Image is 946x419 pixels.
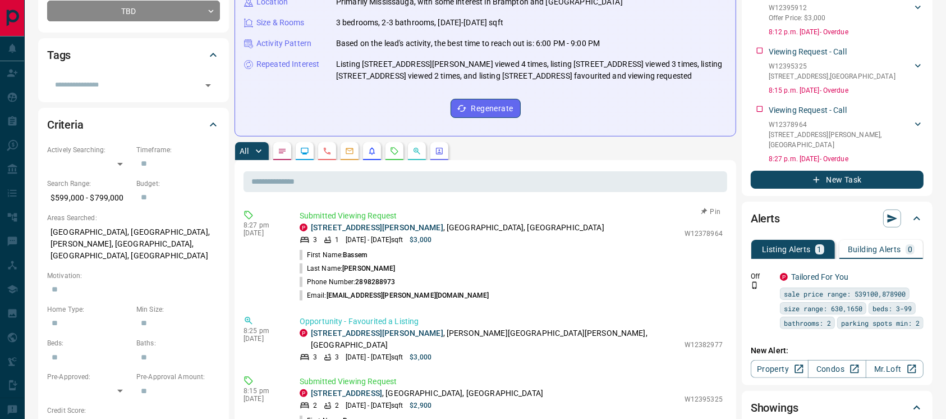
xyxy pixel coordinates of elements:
[47,304,131,315] p: Home Type:
[47,46,71,64] h2: Tags
[769,85,924,95] p: 8:15 p.m. [DATE] - Overdue
[47,372,131,382] p: Pre-Approved:
[47,189,131,207] p: $599,000 - $799,000
[451,99,521,118] button: Regenerate
[784,288,906,299] span: sale price range: 539100,878900
[808,360,866,378] a: Condos
[256,58,319,70] p: Repeated Interest
[300,329,307,337] div: property.ca
[335,400,339,411] p: 2
[368,147,376,156] svg: Listing Alerts
[300,224,307,231] div: property.ca
[327,292,489,299] span: [EMAIL_ADDRESS][PERSON_NAME][DOMAIN_NAME]
[47,223,220,265] p: [GEOGRAPHIC_DATA], [GEOGRAPHIC_DATA], [PERSON_NAME], [GEOGRAPHIC_DATA], [GEOGRAPHIC_DATA], [GEOGR...
[345,147,354,156] svg: Emails
[244,335,283,343] p: [DATE]
[47,271,220,281] p: Motivation:
[412,147,421,156] svg: Opportunities
[346,400,403,411] p: [DATE] - [DATE] sqft
[313,235,317,245] p: 3
[136,304,220,315] p: Min Size:
[685,340,723,350] p: W12382977
[244,221,283,229] p: 8:27 pm
[784,303,862,314] span: size range: 630,1650
[751,271,773,281] p: Off
[751,281,759,289] svg: Push Notification Only
[311,327,679,351] p: , [PERSON_NAME][GEOGRAPHIC_DATA][PERSON_NAME], [GEOGRAPHIC_DATA]
[47,42,220,69] div: Tags
[311,388,543,399] p: , [GEOGRAPHIC_DATA], [GEOGRAPHIC_DATA]
[769,154,924,164] p: 8:27 p.m. [DATE] - Overdue
[346,235,403,245] p: [DATE] - [DATE] sqft
[256,38,311,49] p: Activity Pattern
[784,317,831,329] span: bathrooms: 2
[780,273,788,281] div: property.ca
[818,245,822,253] p: 1
[751,171,924,189] button: New Task
[336,17,503,29] p: 3 bedrooms, 2-3 bathrooms, [DATE]-[DATE] sqft
[435,147,444,156] svg: Agent Actions
[336,58,727,82] p: Listing [STREET_ADDRESS][PERSON_NAME] viewed 4 times, listing [STREET_ADDRESS] viewed 3 times, li...
[390,147,399,156] svg: Requests
[769,130,912,150] p: [STREET_ADDRESS][PERSON_NAME] , [GEOGRAPHIC_DATA]
[136,372,220,382] p: Pre-Approval Amount:
[47,111,220,138] div: Criteria
[278,147,287,156] svg: Notes
[323,147,332,156] svg: Calls
[908,245,912,253] p: 0
[769,3,825,13] p: W12395912
[751,399,798,417] h2: Showings
[47,116,84,134] h2: Criteria
[244,229,283,237] p: [DATE]
[769,61,896,71] p: W12395325
[300,376,723,388] p: Submitted Viewing Request
[300,389,307,397] div: property.ca
[240,147,249,155] p: All
[866,360,924,378] a: Mr.Loft
[256,17,305,29] p: Size & Rooms
[136,145,220,155] p: Timeframe:
[685,394,723,404] p: W12395325
[311,389,382,398] a: [STREET_ADDRESS]
[769,104,847,116] p: Viewing Request - Call
[762,245,811,253] p: Listing Alerts
[244,395,283,403] p: [DATE]
[244,327,283,335] p: 8:25 pm
[342,265,395,272] span: [PERSON_NAME]
[841,317,920,329] span: parking spots min: 2
[769,71,896,81] p: [STREET_ADDRESS] , [GEOGRAPHIC_DATA]
[47,1,220,21] div: TBD
[300,263,396,274] p: Last Name:
[410,400,431,411] p: $2,900
[311,222,604,234] p: , [GEOGRAPHIC_DATA], [GEOGRAPHIC_DATA]
[769,27,924,37] p: 8:12 p.m. [DATE] - Overdue
[410,352,431,362] p: $3,000
[410,235,431,245] p: $3,000
[300,250,367,260] p: First Name:
[751,345,924,357] p: New Alert:
[343,251,367,259] span: Bassem
[769,120,912,130] p: W12378964
[47,406,220,416] p: Credit Score:
[769,1,924,25] div: W12395912Offer Price: $3,000
[751,205,924,232] div: Alerts
[300,316,723,327] p: Opportunity - Favourited a Listing
[136,338,220,348] p: Baths:
[751,210,780,227] h2: Alerts
[47,338,131,348] p: Beds:
[346,352,403,362] p: [DATE] - [DATE] sqft
[769,13,825,23] p: Offer Price: $3,000
[300,277,396,287] p: Phone Number:
[751,360,809,378] a: Property
[47,213,220,223] p: Areas Searched:
[47,145,131,155] p: Actively Searching:
[313,400,317,411] p: 2
[791,272,848,281] a: Tailored For You
[769,46,847,58] p: Viewing Request - Call
[335,235,339,245] p: 1
[336,38,600,49] p: Based on the lead's activity, the best time to reach out is: 6:00 PM - 9:00 PM
[313,352,317,362] p: 3
[355,278,395,286] span: 2898288973
[769,117,924,152] div: W12378964[STREET_ADDRESS][PERSON_NAME],[GEOGRAPHIC_DATA]
[136,179,220,189] p: Budget:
